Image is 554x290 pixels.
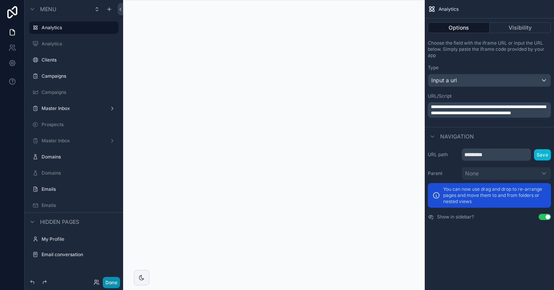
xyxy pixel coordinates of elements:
span: Input a url [431,77,457,84]
label: Master Inbox [42,105,106,112]
label: Campaigns [42,73,117,79]
span: None [465,170,479,177]
label: Analytics [42,41,117,47]
label: URL path [428,152,459,158]
label: Emails [42,202,117,208]
label: Emails [42,186,117,192]
button: Options [428,22,490,33]
label: Campaigns [42,89,117,95]
div: scrollable content [428,102,551,118]
button: Save [534,149,551,160]
button: Visibility [490,22,551,33]
span: Hidden pages [40,218,79,226]
label: Type [428,65,439,71]
span: Menu [40,5,56,13]
label: Email conversation [42,252,117,258]
label: Domains [42,170,117,176]
button: Done [103,277,120,288]
label: Analytics [42,25,114,31]
label: Clients [42,57,117,63]
label: My Profile [42,236,117,242]
button: None [462,167,551,180]
span: Analytics [439,6,459,12]
label: Domains [42,154,117,160]
label: Master Inbox [42,138,106,144]
p: You can now use drag and drop to re-arrange pages and move them to and from folders or nested views [443,186,546,205]
span: Navigation [440,133,474,140]
label: Show in sidebar? [437,214,474,220]
label: URL/Script [428,93,452,99]
p: Choose the field with the iframe URL or input the URL below. Simply paste the iframe code provide... [428,40,551,58]
button: Input a url [428,74,551,87]
label: Prospects [42,122,117,128]
label: Parent [428,170,459,177]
